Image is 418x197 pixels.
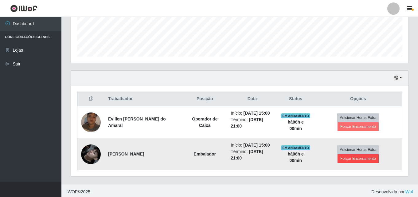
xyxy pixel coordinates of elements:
[281,113,310,118] span: EM ANDAMENTO
[66,189,78,194] span: IWOF
[231,148,273,161] li: Término:
[288,120,304,131] strong: há 06 h e 00 min
[81,105,101,140] img: 1751338751212.jpeg
[288,152,304,163] strong: há 06 h e 00 min
[227,92,277,106] th: Data
[277,92,314,106] th: Status
[231,110,273,116] li: Início:
[314,92,402,106] th: Opções
[104,92,182,106] th: Trabalhador
[182,92,227,106] th: Posição
[194,152,216,156] strong: Embalador
[337,145,379,154] button: Adicionar Horas Extra
[231,116,273,129] li: Término:
[10,5,37,12] img: CoreUI Logo
[192,116,217,128] strong: Operador de Caixa
[244,111,270,116] time: [DATE] 15:00
[66,189,92,195] span: © 2025 .
[371,189,413,195] span: Desenvolvido por
[108,116,166,128] strong: Evillen [PERSON_NAME] do Amaral
[338,154,379,163] button: Forçar Encerramento
[338,122,379,131] button: Forçar Encerramento
[337,113,379,122] button: Adicionar Horas Extra
[281,145,310,150] span: EM ANDAMENTO
[404,189,413,194] a: iWof
[81,137,101,172] img: 1750963256706.jpeg
[244,143,270,148] time: [DATE] 15:00
[108,152,144,156] strong: [PERSON_NAME]
[231,142,273,148] li: Início:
